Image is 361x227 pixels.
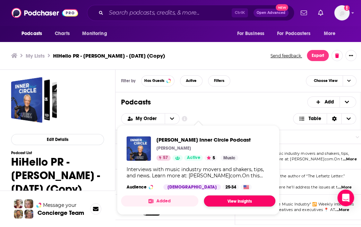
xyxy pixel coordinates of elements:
span: ...More [343,157,356,162]
h3: Podcast List [11,151,104,155]
button: Open AdvancedNew [253,9,289,17]
div: Sort Direction [327,113,341,124]
span: Choose View [308,76,343,86]
button: Has Guests [141,75,174,86]
span: Charts [55,29,70,39]
h3: Concierge Team [37,209,84,216]
button: + Add [307,96,356,108]
div: Search podcasts, credits, & more... [87,5,294,21]
span: ...More [338,185,352,190]
span: Active [186,79,197,83]
span: 57 [163,154,168,161]
span: Monitoring [82,29,107,39]
p: [PERSON_NAME] [156,145,191,151]
button: Choose View [293,113,356,124]
h3: Filter by [121,78,136,83]
a: Show notifications dropdown [298,7,310,19]
button: Filters [208,75,230,86]
a: My Lists [26,52,45,59]
h3: HiHello PR - [PERSON_NAME] - [DATE] (Copy) [53,52,165,59]
img: Bobby Owsinski's Inner Circle Podcast [127,136,151,161]
button: Edit Details [11,134,104,145]
span: More [324,29,336,39]
button: open menu [17,27,51,40]
h1: HiHello PR - [PERSON_NAME] - [DATE] (Copy) [11,155,104,196]
button: Export [307,50,329,61]
a: Show notifications dropdown [315,7,326,19]
span: For Business [237,29,264,39]
span: Message your [43,202,77,209]
span: Active [187,154,200,161]
span: with powerhouse creatives and executives 📍 AT [241,207,335,212]
button: open menu [77,27,116,40]
a: 57 [156,155,171,161]
span: Add [325,100,334,104]
div: Open Intercom Messenger [337,190,354,206]
button: open menu [273,27,320,40]
img: Jules Profile [24,199,33,208]
a: Charts [50,27,74,40]
div: [DEMOGRAPHIC_DATA] [163,184,221,190]
button: Show More Button [345,50,356,61]
img: Podchaser - Follow, Share and Rate Podcasts [11,6,78,19]
svg: Add a profile image [344,5,350,11]
h1: Podcasts [121,98,302,107]
span: his new podcast where he'll address the issues at t [241,185,337,190]
img: Barbara Profile [24,210,33,219]
a: HiHello PR - Jonathan Gordon - Oct. 14, 2025 (Copy) [11,77,57,123]
span: New [276,4,288,11]
a: Show additional information [182,116,187,122]
button: Added [121,195,198,207]
span: Podcasts [22,29,42,39]
input: Search podcasts, credits, & more... [106,7,232,18]
span: Ctrl K [232,8,248,17]
button: open menu [232,27,273,40]
span: Table [309,116,321,121]
span: [PERSON_NAME] Inner Circle Podcast [156,136,251,143]
span: My Order [136,116,159,121]
span: Logged in as gabbyhihellopr [334,5,350,20]
span: Has Guests [144,79,164,83]
span: Open Advanced [257,11,285,15]
span: For Podcasters [277,29,310,39]
h2: Choose List sort [121,113,180,124]
img: Jon Profile [14,210,23,219]
img: Sydney Profile [14,199,23,208]
img: User Profile [334,5,350,20]
button: 5 [205,155,217,161]
span: Interviews with music industry movers and shakers, tips, [241,151,349,156]
a: Music [221,155,238,161]
span: [PERSON_NAME] is the author of “The Lefsetz Letter.” Listen to [241,174,345,184]
button: Send feedback. [268,53,304,59]
div: Interviews with music industry movers and shakers, tips, and news. Learn more at: [PERSON_NAME]co... [127,166,270,179]
span: Filters [214,79,224,83]
span: and news. Learn more at: [PERSON_NAME]com.On t [241,157,342,161]
a: Active [184,155,203,161]
a: View Insights [204,195,275,207]
button: Active [180,75,203,86]
span: ...More [335,207,349,213]
button: open menu [121,116,165,121]
button: Choose View [306,75,356,86]
button: open menu [165,113,179,124]
a: Bobby Owsinski's Inner Circle Podcast [156,136,251,143]
button: open menu [319,27,344,40]
span: 📓 "Figuring Out the Music Industry" 🔂 Weekly interviews [241,202,354,207]
h3: Audience [127,184,158,190]
button: Show profile menu [334,5,350,20]
div: 25-34 [223,184,239,190]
